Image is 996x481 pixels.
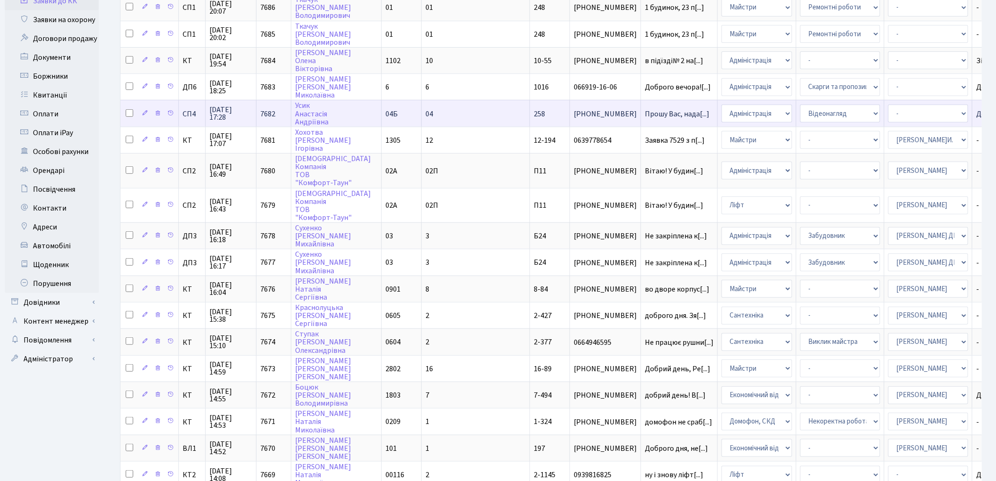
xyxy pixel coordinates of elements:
span: [PHONE_NUMBER] [574,365,637,373]
span: доброго дня. Зя[...] [645,310,706,321]
span: Не закріплена к[...] [645,258,707,268]
span: 7679 [260,200,275,211]
a: Автомобілі [5,236,99,255]
span: 04Б [386,109,398,119]
span: [DATE] 17:28 [209,106,252,121]
span: 258 [534,109,545,119]
span: 00116 [386,470,404,480]
span: 16-89 [534,364,552,374]
span: Доброго дня, не[...] [645,443,708,454]
span: во дворе корпус[...] [645,284,709,294]
span: 7674 [260,337,275,348]
a: Ступак[PERSON_NAME]Олександрівна [295,329,351,355]
span: 0639778654 [574,137,637,144]
span: 7669 [260,470,275,480]
a: [PERSON_NAME][PERSON_NAME]Миколаївна [295,74,351,100]
a: Адміністратор [5,350,99,368]
span: 2-1145 [534,470,555,480]
span: СП1 [183,4,201,11]
span: 7676 [260,284,275,294]
span: КТ [183,339,201,346]
a: Документи [5,48,99,67]
span: ВЛ1 [183,445,201,452]
span: 197 [534,443,545,454]
span: 7683 [260,82,275,92]
span: Заявка 7529 з п[...] [645,135,705,146]
span: 1 будинок, 23 п[...] [645,2,704,13]
a: Довідники [5,293,99,312]
span: 7671 [260,417,275,427]
span: ДП6 [183,83,201,91]
span: [DATE] 17:07 [209,132,252,147]
span: КТ [183,365,201,373]
span: 1102 [386,56,401,66]
span: 7678 [260,231,275,241]
a: Порушення [5,274,99,293]
span: 2-427 [534,310,552,321]
span: П11 [534,166,546,176]
span: Не працює рушни[...] [645,337,714,348]
span: 3 [426,258,429,268]
span: 02А [386,200,397,211]
span: 3 [426,231,429,241]
span: ДП3 [183,259,201,267]
span: [DATE] 16:17 [209,255,252,270]
a: Сухенко[PERSON_NAME]Михайлівна [295,249,351,276]
span: 02П [426,166,438,176]
span: 7673 [260,364,275,374]
span: [DATE] 15:10 [209,334,252,350]
span: 7680 [260,166,275,176]
span: 7675 [260,310,275,321]
span: добрий день! В[...] [645,390,706,400]
a: Боржники [5,67,99,86]
span: 1016 [534,82,549,92]
a: Посвідчення [5,180,99,199]
span: КТ2 [183,471,201,479]
span: [PHONE_NUMBER] [574,418,637,426]
a: [PERSON_NAME]НаталіяСергіївна [295,276,351,302]
span: 01 [386,2,393,13]
span: 12 [426,135,433,146]
span: [PHONE_NUMBER] [574,445,637,452]
a: Особові рахунки [5,142,99,161]
span: 7-494 [534,390,552,400]
span: [DATE] 16:43 [209,198,252,213]
a: [DEMOGRAPHIC_DATA]КомпаніяТОВ"Комфорт-Таун" [295,154,371,188]
span: 2 [426,470,429,480]
span: СП4 [183,110,201,118]
span: 02А [386,166,397,176]
span: [PHONE_NUMBER] [574,31,637,38]
span: 066919-16-06 [574,83,637,91]
span: Доброго вечора![...] [645,82,711,92]
span: 2-377 [534,337,552,348]
span: Добрий день, Ре[...] [645,364,710,374]
span: [PHONE_NUMBER] [574,285,637,293]
span: [PHONE_NUMBER] [574,202,637,209]
span: [PHONE_NUMBER] [574,259,637,267]
a: Орендарі [5,161,99,180]
span: [DATE] 14:59 [209,361,252,376]
span: 7684 [260,56,275,66]
span: 1803 [386,390,401,400]
span: 04 [426,109,433,119]
span: [DATE] 14:53 [209,414,252,429]
span: КТ [183,137,201,144]
span: П11 [534,200,546,211]
span: Б24 [534,231,546,241]
span: домофон не сраб[...] [645,417,712,427]
span: 1 [426,443,429,454]
span: 7686 [260,2,275,13]
span: 0901 [386,284,401,294]
a: Заявки на охорону [5,10,99,29]
span: 1 будинок, 23 п[...] [645,29,704,40]
span: 10 [426,56,433,66]
span: 0605 [386,310,401,321]
span: 7672 [260,390,275,400]
span: 2 [426,337,429,348]
a: Боцюк[PERSON_NAME]Володимирівна [295,382,351,408]
span: 7677 [260,258,275,268]
span: СП2 [183,167,201,175]
span: 7670 [260,443,275,454]
a: Адреси [5,218,99,236]
span: Вітаю! У будин[...] [645,166,703,176]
